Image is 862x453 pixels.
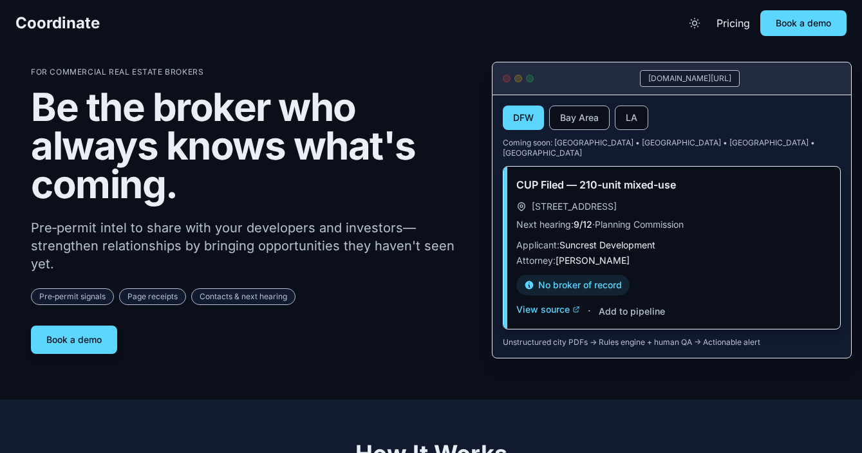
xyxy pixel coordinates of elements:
[516,303,580,316] button: View source
[640,70,740,87] div: [DOMAIN_NAME][URL]
[588,303,591,319] span: ·
[559,239,655,250] span: Suncrest Development
[503,106,544,130] button: DFW
[556,255,630,266] span: [PERSON_NAME]
[574,219,592,230] span: 9/12
[31,67,471,77] p: For Commercial Real Estate Brokers
[503,337,841,347] p: Unstructured city PDFs → Rules engine + human QA → Actionable alert
[760,10,847,36] button: Book a demo
[516,254,827,267] p: Attorney:
[516,275,630,295] div: No broker of record
[503,138,841,158] p: Coming soon: [GEOGRAPHIC_DATA] • [GEOGRAPHIC_DATA] • [GEOGRAPHIC_DATA] • [GEOGRAPHIC_DATA]
[191,288,295,305] span: Contacts & next hearing
[15,13,100,33] a: Coordinate
[31,326,117,354] button: Book a demo
[599,305,665,318] button: Add to pipeline
[516,177,827,192] h3: CUP Filed — 210-unit mixed-use
[549,106,610,130] button: Bay Area
[31,219,471,273] p: Pre‑permit intel to share with your developers and investors—strengthen relationships by bringing...
[516,218,827,231] p: Next hearing: · Planning Commission
[717,15,750,31] a: Pricing
[615,106,648,130] button: LA
[31,88,471,203] h1: Be the broker who always knows what's coming.
[516,239,827,252] p: Applicant:
[31,288,114,305] span: Pre‑permit signals
[119,288,186,305] span: Page receipts
[683,12,706,35] button: Toggle theme
[532,200,617,213] span: [STREET_ADDRESS]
